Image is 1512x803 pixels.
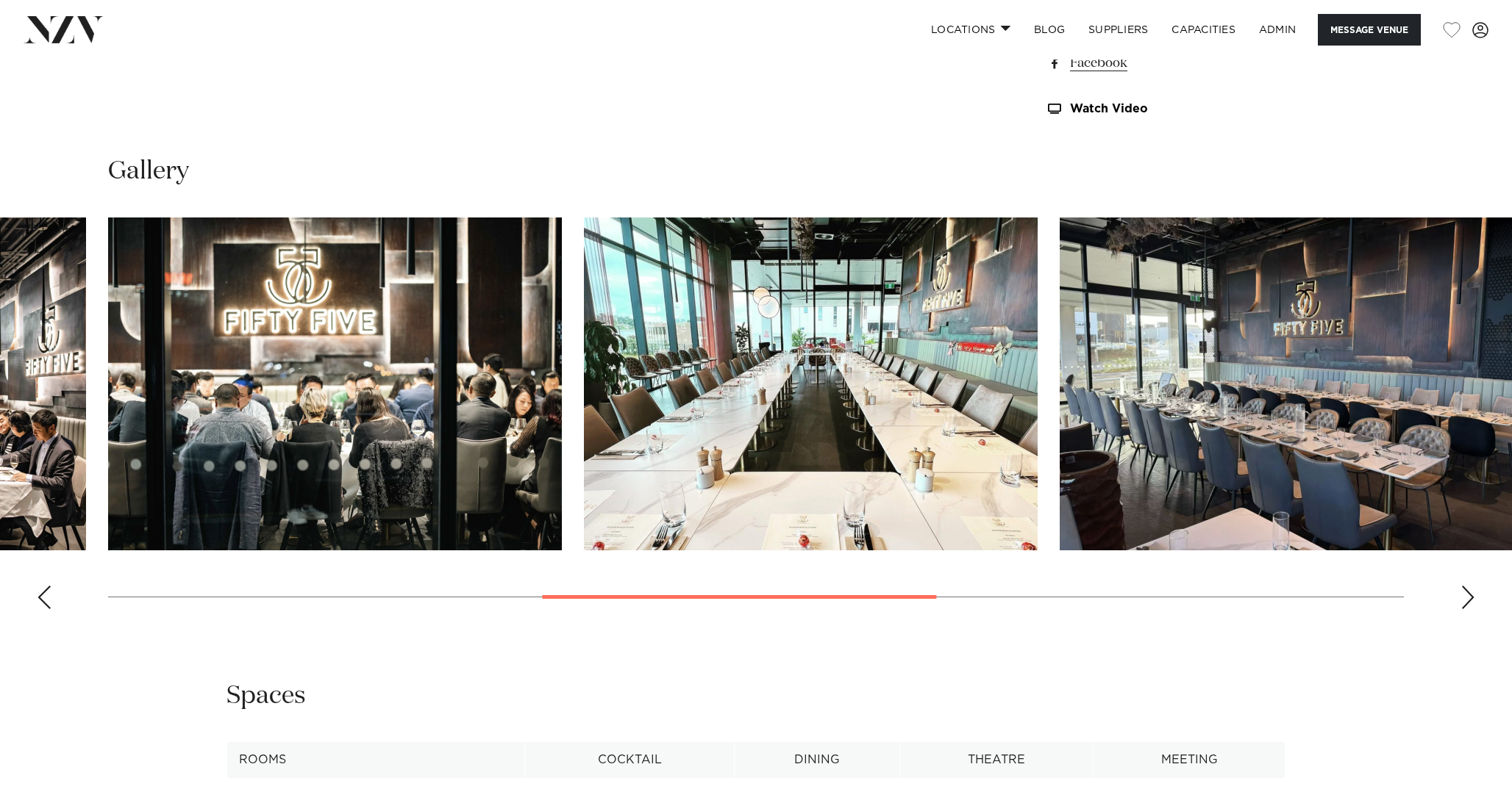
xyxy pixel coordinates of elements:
th: Meeting [1094,742,1285,778]
a: ADMIN [1247,14,1308,46]
img: nzv-logo.png [24,16,104,43]
a: SUPPLIERS [1077,14,1160,46]
th: Rooms [227,742,525,778]
swiper-slide: 4 / 9 [108,217,562,550]
a: Capacities [1160,14,1247,46]
a: Facebook [1046,53,1285,73]
a: Watch Video [1046,103,1285,115]
a: Locations [919,14,1022,46]
a: BLOG [1022,14,1077,46]
h2: Spaces [227,680,306,713]
h2: Gallery [108,155,189,188]
th: Dining [734,742,899,778]
th: Cocktail [525,742,734,778]
th: Theatre [900,742,1094,778]
swiper-slide: 5 / 9 [584,217,1038,550]
button: Message Venue [1318,14,1421,46]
